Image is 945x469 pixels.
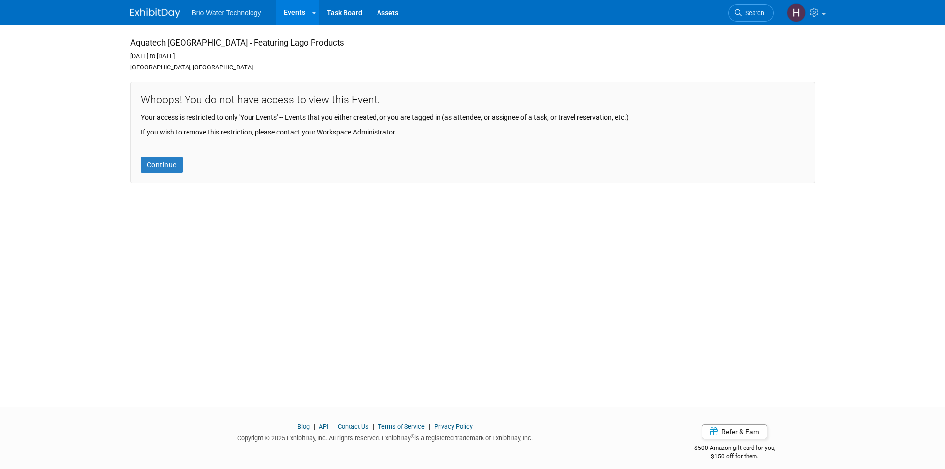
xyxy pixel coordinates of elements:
sup: ® [411,434,414,439]
span: | [330,423,336,430]
div: Whoops! You do not have access to view this Event. [141,92,805,107]
a: Privacy Policy [434,423,473,430]
span: | [311,423,317,430]
a: Blog [297,423,310,430]
div: If you wish to remove this restriction, please contact your Workspace Administrator. [141,122,805,137]
div: Aquatech [GEOGRAPHIC_DATA] - Featuring Lago Products [130,37,815,49]
a: Search [728,4,774,22]
a: Refer & Earn [702,424,767,439]
span: | [426,423,433,430]
span: | [370,423,377,430]
div: $500 Amazon gift card for you, [655,437,815,460]
img: Hossam El Rafie [787,3,806,22]
a: API [319,423,328,430]
div: [GEOGRAPHIC_DATA], [GEOGRAPHIC_DATA] [130,61,815,72]
a: Terms of Service [378,423,425,430]
a: Continue [141,157,183,173]
img: ExhibitDay [130,8,180,18]
div: [DATE] to [DATE] [130,49,815,61]
span: Search [742,9,764,17]
div: Copyright © 2025 ExhibitDay, Inc. All rights reserved. ExhibitDay is a registered trademark of Ex... [130,431,640,443]
span: Brio Water Technology [192,9,261,17]
div: Your access is restricted to only 'Your Events' -- Events that you either created, or you are tag... [141,107,805,122]
div: $150 off for them. [655,452,815,461]
a: Contact Us [338,423,369,430]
